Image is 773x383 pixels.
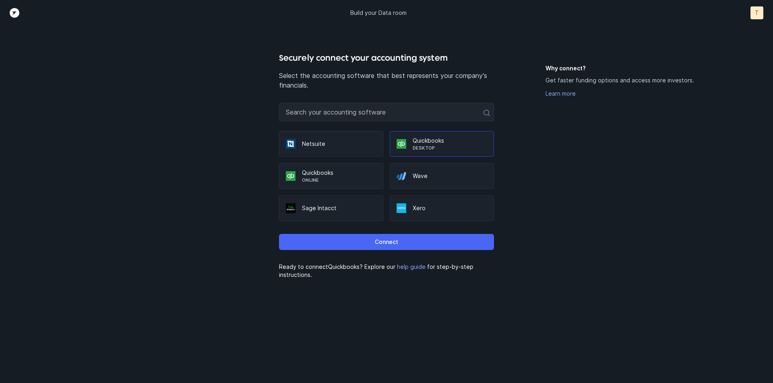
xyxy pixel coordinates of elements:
[279,195,383,221] div: Sage Intacct
[546,64,709,72] h5: Why connect?
[750,6,763,19] button: T
[413,137,487,145] p: Quickbooks
[279,234,494,250] button: Connect
[546,90,576,97] a: Learn more
[279,51,494,64] h4: Securely connect your accounting system
[279,163,383,189] div: QuickbooksOnline
[279,131,383,157] div: Netsuite
[413,172,487,180] p: Wave
[279,103,494,121] input: Search your accounting software
[397,263,426,270] a: help guide
[302,177,376,183] p: Online
[755,9,759,17] p: T
[302,140,376,148] p: Netsuite
[546,76,694,85] p: Get faster funding options and access more investors.
[279,71,494,90] p: Select the accounting software that best represents your company's financials.
[390,163,494,189] div: Wave
[279,263,494,279] p: Ready to connect Quickbooks ? Explore our for step-by-step instructions.
[413,204,487,212] p: Xero
[302,204,376,212] p: Sage Intacct
[390,195,494,221] div: Xero
[302,169,376,177] p: Quickbooks
[390,131,494,157] div: QuickbooksDesktop
[375,237,398,247] p: Connect
[350,9,407,17] p: Build your Data room
[413,145,487,151] p: Desktop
